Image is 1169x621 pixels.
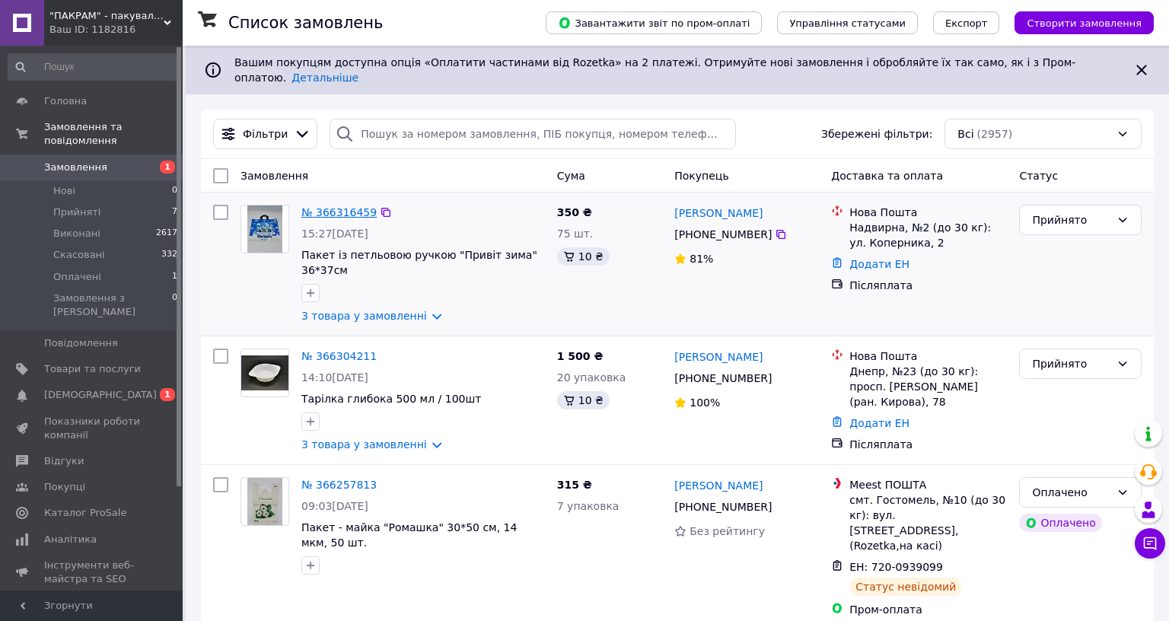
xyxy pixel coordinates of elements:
[160,161,175,174] span: 1
[557,371,626,384] span: 20 упаковка
[44,336,118,350] span: Повідомлення
[849,437,1007,452] div: Післяплата
[301,206,377,218] a: № 366316459
[849,364,1007,409] div: Днепр, №23 (до 30 кг): просп. [PERSON_NAME] (ран. Кирова), 78
[1032,212,1110,228] div: Прийнято
[1019,170,1058,182] span: Статус
[849,220,1007,250] div: Надвирна, №2 (до 30 кг): ул. Коперника, 2
[53,291,172,319] span: Замовлення з [PERSON_NAME]
[301,438,427,451] a: 3 товара у замовленні
[557,479,592,491] span: 315 ₴
[247,205,283,253] img: Фото товару
[240,170,308,182] span: Замовлення
[977,128,1013,140] span: (2957)
[557,391,610,409] div: 10 ₴
[240,477,289,526] a: Фото товару
[1027,18,1142,29] span: Створити замовлення
[330,119,735,149] input: Пошук за номером замовлення, ПІБ покупця, номером телефону, Email, номером накладної
[53,227,100,240] span: Виконані
[172,270,177,284] span: 1
[831,170,943,182] span: Доставка та оплата
[172,291,177,319] span: 0
[1015,11,1154,34] button: Створити замовлення
[53,184,75,198] span: Нові
[53,248,105,262] span: Скасовані
[777,11,918,34] button: Управління статусами
[301,350,377,362] a: № 366304211
[53,270,101,284] span: Оплачені
[44,559,141,586] span: Інструменти веб-майстра та SEO
[8,53,179,81] input: Пошук
[44,120,183,148] span: Замовлення та повідомлення
[243,126,288,142] span: Фільтри
[789,18,906,29] span: Управління статусами
[44,362,141,376] span: Товари та послуги
[849,492,1007,553] div: смт. Гостомель, №10 (до 30 кг): вул. [STREET_ADDRESS], (Rozetka,на касі)
[301,479,377,491] a: № 366257813
[301,228,368,240] span: 15:27[DATE]
[172,184,177,198] span: 0
[849,561,943,573] span: ЕН: 720-0939099
[44,533,97,546] span: Аналітика
[247,478,283,525] img: Фото товару
[849,278,1007,293] div: Післяплата
[1032,484,1110,501] div: Оплачено
[849,258,909,270] a: Додати ЕН
[557,350,604,362] span: 1 500 ₴
[674,228,772,240] span: [PHONE_NUMBER]
[674,349,763,365] a: [PERSON_NAME]
[1135,528,1165,559] button: Чат з покупцем
[674,501,772,513] span: [PHONE_NUMBER]
[49,9,164,23] span: "ПАКРАМ" - пакувальна продукція та товари для HoReCa
[849,477,1007,492] div: Meest ПОШТА
[44,388,157,402] span: [DEMOGRAPHIC_DATA]
[674,170,728,182] span: Покупець
[957,126,973,142] span: Всі
[44,415,141,442] span: Показники роботи компанії
[301,500,368,512] span: 09:03[DATE]
[301,521,517,549] a: Пакет - майка "Ромашка" 30*50 см, 14 мкм, 50 шт.
[849,349,1007,364] div: Нова Пошта
[821,126,932,142] span: Збережені фільтри:
[557,206,592,218] span: 350 ₴
[849,578,962,596] div: Статус невідомий
[674,205,763,221] a: [PERSON_NAME]
[240,205,289,253] a: Фото товару
[674,372,772,384] span: [PHONE_NUMBER]
[849,417,909,429] a: Додати ЕН
[172,205,177,219] span: 7
[241,355,288,391] img: Фото товару
[301,371,368,384] span: 14:10[DATE]
[44,480,85,494] span: Покупці
[999,16,1154,28] a: Створити замовлення
[44,454,84,468] span: Відгуки
[156,227,177,240] span: 2617
[160,388,175,401] span: 1
[690,253,713,265] span: 81%
[674,478,763,493] a: [PERSON_NAME]
[44,94,87,108] span: Головна
[557,228,594,240] span: 75 шт.
[49,23,183,37] div: Ваш ID: 1182816
[161,248,177,262] span: 332
[53,205,100,219] span: Прийняті
[240,349,289,397] a: Фото товару
[301,249,537,276] a: Пакет із петльовою ручкою "Привіт зима" 36*37см
[945,18,988,29] span: Експорт
[44,506,126,520] span: Каталог ProSale
[301,393,481,405] a: Тарілка глибока 500 мл / 100шт
[557,170,585,182] span: Cума
[234,56,1075,84] span: Вашим покупцям доступна опція «Оплатити частинами від Rozetka» на 2 платежі. Отримуйте нові замов...
[557,247,610,266] div: 10 ₴
[291,72,358,84] a: Детальніше
[1019,514,1101,532] div: Оплачено
[849,205,1007,220] div: Нова Пошта
[44,161,107,174] span: Замовлення
[1032,355,1110,372] div: Прийнято
[933,11,1000,34] button: Експорт
[228,14,383,32] h1: Список замовлень
[690,396,720,409] span: 100%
